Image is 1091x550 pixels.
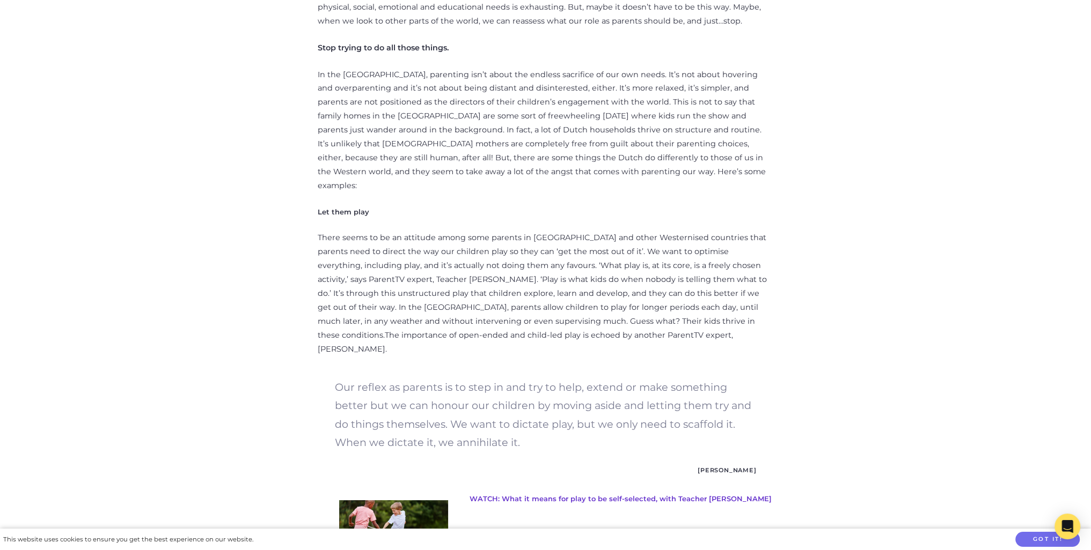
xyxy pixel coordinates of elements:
[318,207,369,216] strong: Let them play
[1015,532,1080,547] button: Got it!
[335,378,757,452] p: Our reflex as parents is to step in and try to help, extend or make something better but we can h...
[470,494,772,503] a: WATCH: What it means for play to be self-selected, with Teacher [PERSON_NAME]
[318,43,449,53] strong: Stop trying to do all those things.
[318,68,774,193] p: In the [GEOGRAPHIC_DATA], parenting isn’t about the endless sacrifice of our own needs. It’s not ...
[1055,514,1080,539] div: Open Intercom Messenger
[335,465,757,475] cite: [PERSON_NAME]
[318,231,774,356] p: There seems to be an attitude among some parents in [GEOGRAPHIC_DATA] and other Westernised count...
[3,534,253,545] div: This website uses cookies to ensure you get the best experience on our website.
